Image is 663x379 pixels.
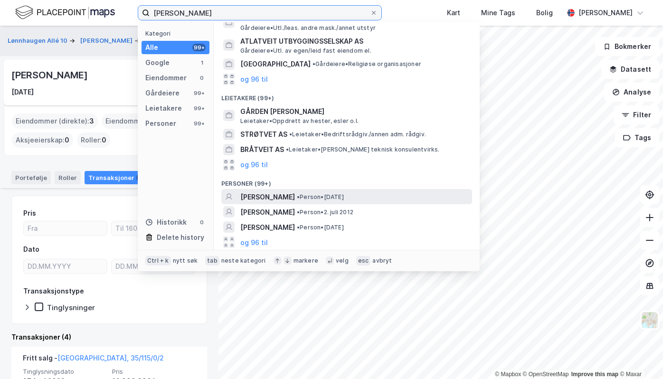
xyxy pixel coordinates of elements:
[8,36,69,46] button: Lønnhaugen Allé 10
[297,193,300,200] span: •
[289,131,426,138] span: Leietaker • Bedriftsrådgiv./annen adm. rådgiv.
[24,221,107,236] input: Fra
[112,368,196,376] span: Pris
[286,146,440,153] span: Leietaker • [PERSON_NAME] teknisk konsulentvirks.
[55,171,81,184] div: Roller
[15,4,115,21] img: logo.f888ab2527a4732fd821a326f86c7f29.svg
[616,333,663,379] div: Kontrollprogram for chat
[145,87,180,99] div: Gårdeiere
[11,86,34,98] div: [DATE]
[297,224,300,231] span: •
[240,129,287,140] span: STRØTVET AS
[112,221,195,236] input: Til 16000000
[240,237,268,248] button: og 96 til
[23,244,39,255] div: Dato
[150,6,370,20] input: Søk på adresse, matrikkel, gårdeiere, leietakere eller personer
[145,30,209,37] div: Kategori
[11,332,207,343] div: Transaksjoner (4)
[145,103,182,114] div: Leietakere
[192,89,206,97] div: 99+
[24,259,107,274] input: DD.MM.YYYY
[136,173,146,182] div: 4
[297,193,344,201] span: Person • [DATE]
[57,354,164,362] a: [GEOGRAPHIC_DATA], 35/115/0/2
[240,36,468,47] span: ATLATVEIT UTBYGGINGSSELSKAP AS
[23,208,36,219] div: Pris
[601,60,659,79] button: Datasett
[523,371,569,378] a: OpenStreetMap
[240,24,376,32] span: Gårdeiere • Utl./leas. andre mask./annet utstyr
[145,72,187,84] div: Eiendommer
[85,171,150,184] div: Transaksjoner
[240,159,268,171] button: og 96 til
[481,7,515,19] div: Mine Tags
[240,117,359,125] span: Leietaker • Oppdrett av hester, esler o.l.
[192,120,206,127] div: 99+
[12,114,98,129] div: Eiendommer (direkte) :
[615,128,659,147] button: Tags
[157,232,204,243] div: Delete history
[214,172,480,189] div: Personer (99+)
[145,118,176,129] div: Personer
[12,133,73,148] div: Aksjeeierskap :
[578,7,633,19] div: [PERSON_NAME]
[192,104,206,112] div: 99+
[173,257,198,265] div: nytt søk
[240,191,295,203] span: [PERSON_NAME]
[145,256,171,265] div: Ctrl + k
[89,115,94,127] span: 3
[294,257,318,265] div: markere
[240,207,295,218] span: [PERSON_NAME]
[240,222,295,233] span: [PERSON_NAME]
[145,57,170,68] div: Google
[286,146,289,153] span: •
[372,257,392,265] div: avbryt
[221,257,266,265] div: neste kategori
[198,74,206,82] div: 0
[112,259,195,274] input: DD.MM.YYYY
[23,368,106,376] span: Tinglysningsdato
[297,208,300,216] span: •
[145,217,187,228] div: Historikk
[336,257,349,265] div: velg
[536,7,553,19] div: Bolig
[65,134,69,146] span: 0
[23,285,84,297] div: Transaksjonstype
[571,371,618,378] a: Improve this map
[447,7,460,19] div: Kart
[214,87,480,104] div: Leietakere (99+)
[297,208,353,216] span: Person • 2. juli 2012
[604,83,659,102] button: Analyse
[495,371,521,378] a: Mapbox
[240,106,468,117] span: GÅRDEN [PERSON_NAME]
[614,105,659,124] button: Filter
[192,44,206,51] div: 99+
[77,133,110,148] div: Roller :
[198,218,206,226] div: 0
[145,42,158,53] div: Alle
[11,67,89,83] div: [PERSON_NAME]
[240,144,284,155] span: BRÅTVEIT AS
[313,60,315,67] span: •
[240,58,311,70] span: [GEOGRAPHIC_DATA]
[356,256,371,265] div: esc
[47,303,95,312] div: Tinglysninger
[11,171,51,184] div: Portefølje
[198,59,206,66] div: 1
[205,256,219,265] div: tab
[240,74,268,85] button: og 96 til
[289,131,292,138] span: •
[297,224,344,231] span: Person • [DATE]
[240,47,371,55] span: Gårdeiere • Utl. av egen/leid fast eiendom el.
[80,36,134,46] button: [PERSON_NAME]
[102,134,106,146] span: 0
[641,311,659,329] img: Z
[595,37,659,56] button: Bokmerker
[616,333,663,379] iframe: Chat Widget
[23,352,164,368] div: Fritt salg -
[102,114,193,129] div: Eiendommer (Indirekte) :
[313,60,421,68] span: Gårdeiere • Religiøse organisasjoner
